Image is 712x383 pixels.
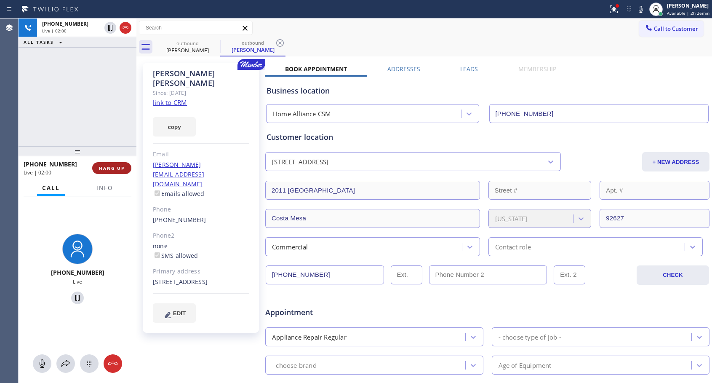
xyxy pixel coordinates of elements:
[24,39,54,45] span: ALL TASKS
[600,181,709,200] input: Apt. #
[42,28,67,34] span: Live | 02:00
[265,307,412,318] span: Appointment
[153,161,204,188] a: [PERSON_NAME][EMAIL_ADDRESS][DOMAIN_NAME]
[71,292,84,304] button: Hold Customer
[33,354,51,373] button: Mute
[265,209,480,228] input: City
[153,205,249,214] div: Phone
[155,190,160,196] input: Emails allowed
[19,37,71,47] button: ALL TASKS
[488,181,592,200] input: Street #
[153,303,196,323] button: EDIT
[156,40,219,46] div: outbound
[73,278,82,285] span: Live
[92,162,131,174] button: HANG UP
[37,180,65,196] button: Call
[80,354,99,373] button: Open dialpad
[266,265,384,284] input: Phone Number
[600,209,709,228] input: ZIP
[153,69,249,88] div: [PERSON_NAME] [PERSON_NAME]
[391,265,422,284] input: Ext.
[667,10,709,16] span: Available | 2h 26min
[429,265,547,284] input: Phone Number 2
[221,46,285,54] div: [PERSON_NAME]
[221,40,285,46] div: outbound
[139,21,252,35] input: Search
[153,150,249,159] div: Email
[460,65,478,73] label: Leads
[642,152,709,171] button: + NEW ADDRESS
[153,98,187,107] a: link to CRM
[156,37,219,56] div: Darren Mckendry
[554,265,585,284] input: Ext. 2
[499,360,552,370] div: Age of Equipment
[489,104,709,123] input: Phone Number
[96,184,113,192] span: Info
[24,169,51,176] span: Live | 02:00
[635,3,647,15] button: Mute
[272,332,347,342] div: Appliance Repair Regular
[273,109,331,119] div: Home Alliance CSM
[51,268,104,276] span: [PHONE_NUMBER]
[153,277,249,287] div: [STREET_ADDRESS]
[91,180,118,196] button: Info
[153,216,206,224] a: [PHONE_NUMBER]
[153,252,198,260] label: SMS allowed
[56,354,75,373] button: Open directory
[387,65,420,73] label: Addresses
[99,165,125,171] span: HANG UP
[272,242,308,252] div: Commercial
[153,88,249,98] div: Since: [DATE]
[265,181,480,200] input: Address
[153,231,249,241] div: Phone2
[104,22,116,34] button: Hold Customer
[156,46,219,54] div: [PERSON_NAME]
[518,65,556,73] label: Membership
[267,85,708,96] div: Business location
[495,242,531,252] div: Contact role
[153,241,249,261] div: none
[272,157,328,167] div: [STREET_ADDRESS]
[499,332,561,342] div: - choose type of job -
[285,65,347,73] label: Book Appointment
[637,265,709,285] button: CHECK
[153,117,196,137] button: copy
[221,37,285,56] div: Darren Mckendry
[272,360,320,370] div: - choose brand -
[639,21,704,37] button: Call to Customer
[153,267,249,276] div: Primary address
[153,190,205,198] label: Emails allowed
[667,2,709,9] div: [PERSON_NAME]
[42,20,88,27] span: [PHONE_NUMBER]
[120,22,131,34] button: Hang up
[173,310,186,316] span: EDIT
[155,252,160,258] input: SMS allowed
[42,184,60,192] span: Call
[654,25,698,32] span: Call to Customer
[267,131,708,143] div: Customer location
[104,354,122,373] button: Hang up
[24,160,77,168] span: [PHONE_NUMBER]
